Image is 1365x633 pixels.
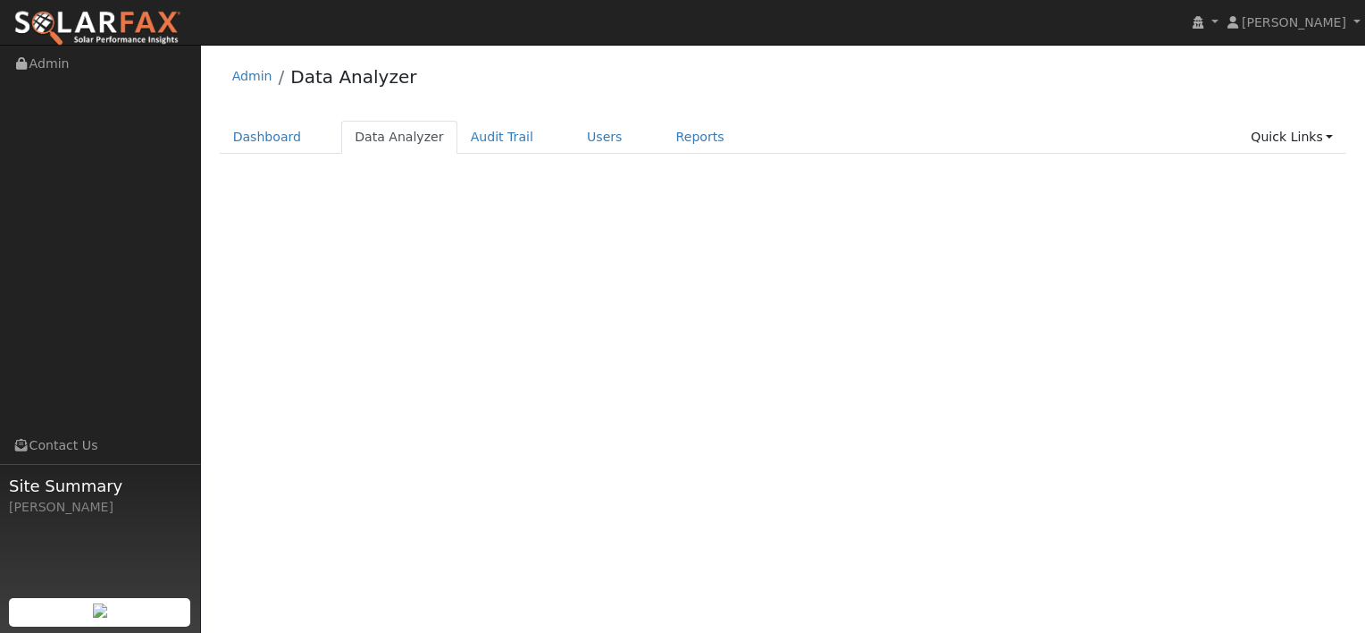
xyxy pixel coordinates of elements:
a: Users [574,121,636,154]
span: Site Summary [9,474,191,498]
a: Dashboard [220,121,315,154]
img: retrieve [93,603,107,618]
div: [PERSON_NAME] [9,498,191,517]
a: Audit Trail [457,121,547,154]
span: [PERSON_NAME] [1242,15,1346,30]
a: Quick Links [1237,121,1346,154]
a: Reports [663,121,738,154]
a: Data Analyzer [290,66,416,88]
a: Admin [232,69,272,83]
img: SolarFax [13,10,181,47]
a: Data Analyzer [341,121,457,154]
